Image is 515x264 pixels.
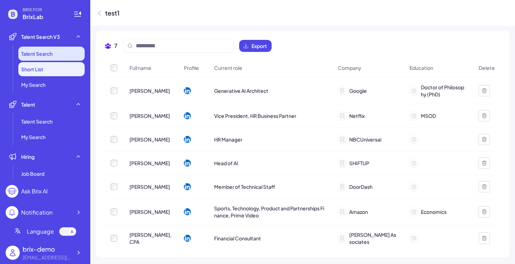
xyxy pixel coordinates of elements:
[349,183,372,190] span: DoorDash
[129,208,170,215] span: [PERSON_NAME]
[21,33,60,40] span: Talent Search V3
[105,8,120,18] div: test1
[21,133,46,140] span: My Search
[23,244,72,254] div: brix-demo
[421,112,436,119] span: MSOD
[239,40,272,52] button: Export
[114,42,117,50] span: 7
[129,136,170,143] span: [PERSON_NAME]
[129,183,170,190] span: [PERSON_NAME]
[214,160,238,167] span: Head of AI
[23,7,65,13] span: BRIX FOR
[479,64,495,71] span: Delete
[214,235,261,242] span: Financial Consultant
[349,160,369,167] span: SHIFTUP
[129,231,172,245] span: [PERSON_NAME], CPA
[214,64,242,71] span: Current role
[214,87,268,94] span: Generative AI Architect
[349,231,398,245] span: [PERSON_NAME] Associates
[252,42,267,49] span: Export
[21,81,46,88] span: My Search
[214,136,242,143] span: HR Manager
[21,187,48,196] div: Ask Brix AI
[349,136,381,143] span: NBCUniversal
[421,208,447,215] span: Economics
[21,66,43,73] span: Short List
[6,246,20,260] img: user_logo.png
[21,118,53,125] span: Talent Search
[410,64,433,71] span: Education
[21,208,53,217] div: Notification
[23,254,72,261] div: brix-demo@brix.com
[338,64,361,71] span: Company
[214,205,326,219] span: Sports, Technology, Product and Partnerships Finance, Prime Video
[23,13,65,21] span: BrixLab
[349,112,365,119] span: Netflix
[214,112,296,119] span: Vice President, HR Business Partner
[21,50,53,57] span: Talent Search
[129,112,170,119] span: [PERSON_NAME]
[129,87,170,94] span: [PERSON_NAME]
[21,153,35,160] span: Hiring
[27,227,54,236] span: Language
[21,170,44,177] span: Job Board
[129,64,151,71] span: Full name
[421,84,467,98] span: Doctor of Philosophy (PhD)
[349,87,367,94] span: Google
[129,160,170,167] span: [PERSON_NAME]
[214,183,275,190] span: Member of Technical Staff
[184,64,199,71] span: Profile
[349,208,368,215] span: Amazon
[21,101,35,108] span: Talent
